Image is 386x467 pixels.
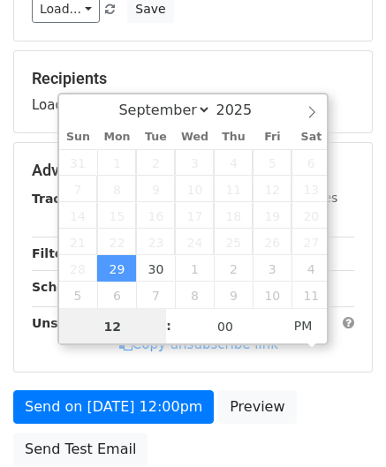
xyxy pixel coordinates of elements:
span: Click to toggle [279,308,328,343]
span: September 1, 2025 [97,149,136,176]
strong: Schedule [32,280,95,294]
span: September 10, 2025 [175,176,214,202]
span: September 17, 2025 [175,202,214,229]
span: August 31, 2025 [59,149,98,176]
span: September 20, 2025 [291,202,330,229]
iframe: Chat Widget [298,382,386,467]
span: October 9, 2025 [214,282,253,308]
span: September 2, 2025 [136,149,175,176]
span: September 6, 2025 [291,149,330,176]
span: September 8, 2025 [97,176,136,202]
span: September 11, 2025 [214,176,253,202]
span: September 14, 2025 [59,202,98,229]
span: September 21, 2025 [59,229,98,255]
span: October 5, 2025 [59,282,98,308]
span: September 5, 2025 [253,149,291,176]
span: October 7, 2025 [136,282,175,308]
span: September 3, 2025 [175,149,214,176]
a: Send on [DATE] 12:00pm [13,390,214,424]
strong: Tracking [32,192,91,206]
span: Mon [97,132,136,143]
span: September 12, 2025 [253,176,291,202]
span: September 22, 2025 [97,229,136,255]
span: Fri [253,132,291,143]
span: October 4, 2025 [291,255,330,282]
a: Send Test Email [13,433,148,466]
h5: Advanced [32,161,354,180]
span: Thu [214,132,253,143]
span: Tue [136,132,175,143]
span: October 1, 2025 [175,255,214,282]
span: Sat [291,132,330,143]
span: October 6, 2025 [97,282,136,308]
span: September 29, 2025 [97,255,136,282]
span: October 11, 2025 [291,282,330,308]
input: Minute [171,309,279,344]
span: September 19, 2025 [253,202,291,229]
span: October 10, 2025 [253,282,291,308]
div: Loading... [32,69,354,115]
span: September 18, 2025 [214,202,253,229]
span: September 24, 2025 [175,229,214,255]
span: September 23, 2025 [136,229,175,255]
strong: Filters [32,246,77,260]
span: October 3, 2025 [253,255,291,282]
span: Sun [59,132,98,143]
a: Copy unsubscribe link [119,336,278,352]
span: September 28, 2025 [59,255,98,282]
span: September 25, 2025 [214,229,253,255]
span: September 7, 2025 [59,176,98,202]
strong: Unsubscribe [32,316,118,330]
span: : [166,308,171,343]
span: September 27, 2025 [291,229,330,255]
span: October 2, 2025 [214,255,253,282]
input: Hour [59,309,167,344]
span: September 4, 2025 [214,149,253,176]
span: September 26, 2025 [253,229,291,255]
span: September 30, 2025 [136,255,175,282]
a: Preview [218,390,296,424]
span: October 8, 2025 [175,282,214,308]
span: September 16, 2025 [136,202,175,229]
span: Wed [175,132,214,143]
span: September 9, 2025 [136,176,175,202]
h5: Recipients [32,69,354,88]
span: September 15, 2025 [97,202,136,229]
span: September 13, 2025 [291,176,330,202]
input: Year [211,102,275,118]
